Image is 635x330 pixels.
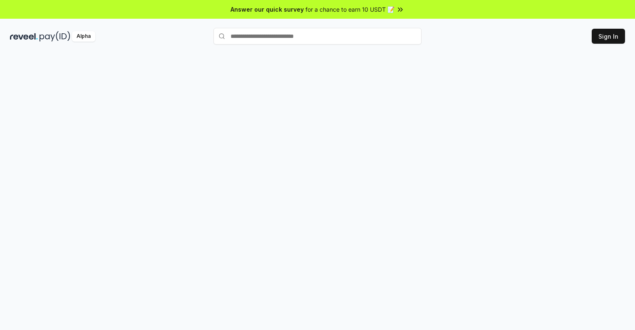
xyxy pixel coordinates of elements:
[231,5,304,14] span: Answer our quick survey
[72,31,95,42] div: Alpha
[592,29,625,44] button: Sign In
[10,31,38,42] img: reveel_dark
[40,31,70,42] img: pay_id
[305,5,394,14] span: for a chance to earn 10 USDT 📝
